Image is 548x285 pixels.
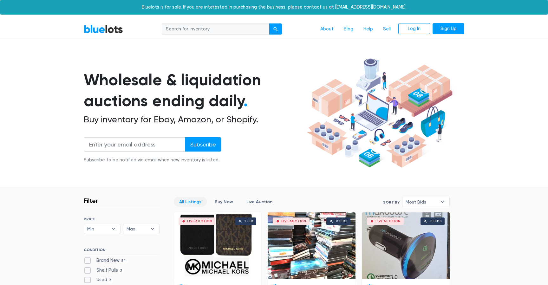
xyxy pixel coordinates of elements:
[84,257,128,264] label: Brand New
[245,220,253,223] div: 1 bid
[84,157,221,164] div: Subscribe to be notified via email when new inventory is listed.
[84,217,160,221] h6: PRICE
[84,114,304,125] h2: Buy inventory for Ebay, Amazon, or Shopify.
[304,55,455,171] img: hero-ee84e7d0318cb26816c560f6b4441b76977f77a177738b4e94f68c95b2b83dbb.png
[107,278,113,283] span: 3
[84,197,98,204] h3: Filter
[84,248,160,255] h6: CONDITION
[336,220,348,223] div: 0 bids
[87,224,108,234] span: Min
[174,197,207,207] a: All Listings
[84,276,113,283] label: Used
[315,23,339,35] a: About
[362,212,450,279] a: Live Auction 0 bids
[84,267,124,274] label: Shelf Pulls
[398,23,430,35] a: Log In
[185,137,221,152] input: Subscribe
[120,258,128,263] span: 54
[173,212,261,279] a: Live Auction 1 bid
[127,224,147,234] span: Max
[430,220,442,223] div: 0 bids
[244,91,248,110] span: .
[118,268,124,273] span: 3
[268,212,356,279] a: Live Auction 0 bids
[406,197,437,207] span: Most Bids
[436,197,449,207] b: ▾
[107,224,120,234] b: ▾
[146,224,159,234] b: ▾
[358,23,378,35] a: Help
[84,137,185,152] input: Enter your email address
[241,197,278,207] a: Live Auction
[209,197,238,207] a: Buy Now
[339,23,358,35] a: Blog
[84,24,123,34] a: BlueLots
[375,220,401,223] div: Live Auction
[433,23,464,35] a: Sign Up
[281,220,306,223] div: Live Auction
[187,220,212,223] div: Live Auction
[84,69,304,112] h1: Wholesale & liquidation auctions ending daily
[162,23,270,35] input: Search for inventory
[378,23,396,35] a: Sell
[383,199,400,205] label: Sort By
